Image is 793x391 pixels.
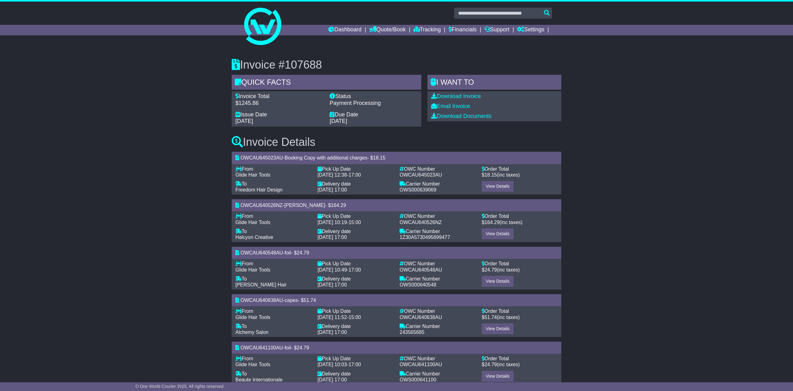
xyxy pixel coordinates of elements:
div: - - $ [232,247,561,259]
div: $ (inc taxes) [482,172,558,178]
div: Delivery date [318,228,393,234]
div: $ (inc taxes) [482,314,558,320]
div: To [235,323,311,329]
div: $ (inc taxes) [482,362,558,367]
span: OWS000640548 [400,282,436,287]
span: OWCAU640548AU [240,250,283,255]
div: Delivery date [318,276,393,282]
div: Due Date [330,111,418,118]
h3: Invoice Details [232,136,561,148]
div: Carrier Number [400,181,475,187]
span: capes [285,298,298,303]
span: 17:00 [348,362,361,367]
span: Glide Hair Tools [235,172,270,178]
a: View Details [482,181,514,192]
a: Email Invoice [431,103,470,109]
div: Pick Up Date [318,308,393,314]
div: $1245.86 [235,100,323,107]
span: [DATE] 10:03 [318,362,347,367]
span: Booking Copy with additional charges [285,155,367,160]
span: [DATE] 17:00 [318,187,347,192]
div: - - $ [232,152,561,164]
span: 24.79 [297,250,309,255]
span: Glide Hair Tools [235,267,270,272]
span: [DATE] 11:52 [318,315,347,320]
a: Tracking [414,25,441,35]
span: 164.29 [331,203,346,208]
span: OWCAU645023AU [240,155,283,160]
span: foil [285,250,291,255]
div: Carrier Number [400,276,475,282]
div: - - $ [232,342,561,354]
div: Quick Facts [232,75,421,92]
a: View Details [482,228,514,239]
a: View Details [482,276,514,287]
div: OWC Number [400,261,475,267]
div: - [318,314,393,320]
span: © One World Courier 2025. All rights reserved. [135,384,225,389]
span: 24.79 [297,345,309,350]
span: Halcyon Creative [235,235,273,240]
span: 15:00 [348,220,361,225]
div: Status [330,93,418,100]
span: foil [285,345,291,350]
span: OWCAU640526NZ [400,220,442,225]
div: Order Total [482,261,558,267]
span: OWS000641100 [400,377,436,382]
div: Carrier Number [400,323,475,329]
span: Beaute Internationale [235,377,283,382]
div: Pick Up Date [318,166,393,172]
div: OWC Number [400,213,475,219]
span: [DATE] 10:19 [318,220,347,225]
div: OWC Number [400,308,475,314]
span: 51.74 [304,298,316,303]
span: OWCAU640526NZ [240,203,283,208]
span: 1Z30A5730495699477 [400,235,450,240]
span: [PERSON_NAME] [284,203,325,208]
span: 24.79 [484,362,497,367]
div: Payment Processing [330,100,418,107]
span: [DATE] 17:00 [318,377,347,382]
div: [DATE] [235,118,323,125]
div: - [318,219,393,225]
div: Invoice Total [235,93,323,100]
span: OWCAU640638AU [400,315,442,320]
a: View Details [482,371,514,382]
span: [DATE] 12:38 [318,172,347,178]
a: Download Invoice [431,93,481,99]
div: Carrier Number [400,371,475,377]
a: Quote/Book [369,25,406,35]
span: Glide Hair Tools [235,315,270,320]
div: I WANT to [427,75,561,92]
span: Glide Hair Tools [235,220,270,225]
div: OWC Number [400,356,475,362]
div: To [235,276,311,282]
span: Freedom Hair Design [235,187,283,192]
div: Carrier Number [400,228,475,234]
a: View Details [482,323,514,334]
div: - - $ [232,199,561,211]
div: To [235,181,311,187]
span: [DATE] 17:00 [318,330,347,335]
div: To [235,371,311,377]
div: $ (inc taxes) [482,219,558,225]
span: OWCAU640548AU [400,267,442,272]
span: OWCAU641100AU [240,345,283,350]
div: - - $ [232,294,561,306]
div: Issue Date [235,111,323,118]
span: OWCAU641100AU [400,362,442,367]
div: Delivery date [318,371,393,377]
div: - [318,267,393,273]
div: Pick Up Date [318,213,393,219]
span: [DATE] 17:00 [318,235,347,240]
span: OWS000639069 [400,187,436,192]
a: Download Documents [431,113,491,119]
div: $ (inc taxes) [482,267,558,273]
a: Financials [449,25,477,35]
span: 15:00 [348,315,361,320]
span: 18.15 [373,155,385,160]
span: Glide Hair Tools [235,362,270,367]
span: 17:00 [348,172,361,178]
div: Order Total [482,356,558,362]
h3: Invoice #107688 [232,59,561,71]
